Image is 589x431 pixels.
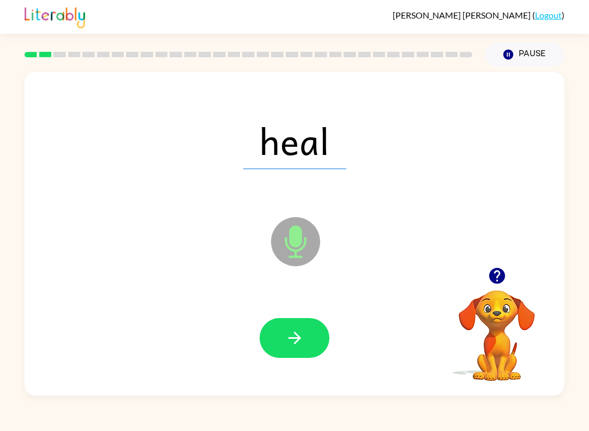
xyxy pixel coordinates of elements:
[393,10,532,20] span: [PERSON_NAME] [PERSON_NAME]
[25,4,85,28] img: Literably
[485,42,564,67] button: Pause
[243,112,346,169] span: heal
[442,273,551,382] video: Your browser must support playing .mp4 files to use Literably. Please try using another browser.
[535,10,562,20] a: Logout
[393,10,564,20] div: ( )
